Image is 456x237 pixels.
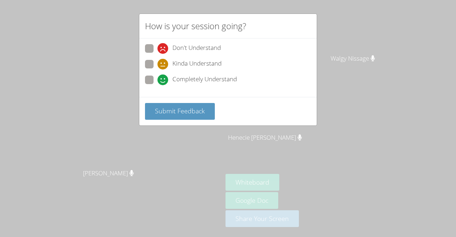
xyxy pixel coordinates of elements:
[172,43,221,54] span: Don't Understand
[145,103,215,120] button: Submit Feedback
[172,59,222,69] span: Kinda Understand
[145,20,246,32] h2: How is your session going?
[155,107,205,115] span: Submit Feedback
[172,74,237,85] span: Completely Understand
